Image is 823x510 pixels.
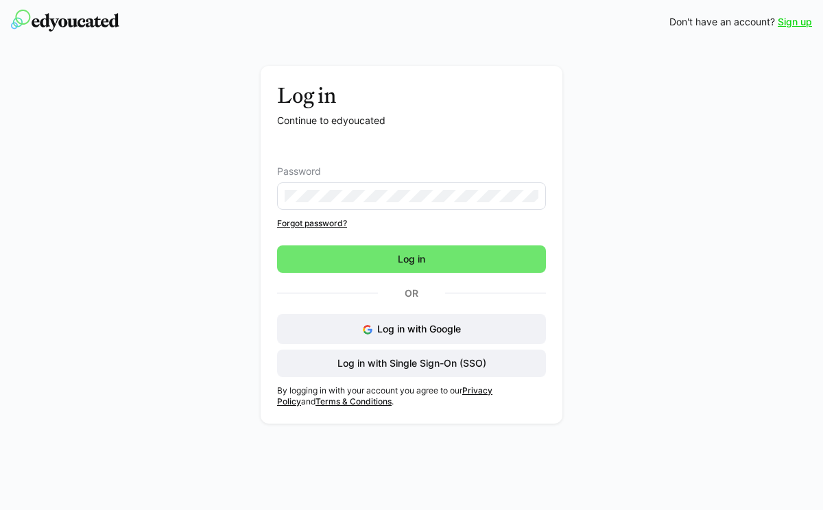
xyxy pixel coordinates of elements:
a: Privacy Policy [277,385,492,406]
p: By logging in with your account you agree to our and . [277,385,546,407]
span: Log in [396,252,427,266]
p: Or [378,284,445,303]
a: Sign up [778,15,812,29]
button: Log in with Google [277,314,546,344]
span: Log in with Google [377,323,461,335]
a: Forgot password? [277,218,546,229]
a: Terms & Conditions [315,396,392,406]
p: Continue to edyoucated [277,114,546,127]
button: Log in with Single Sign-On (SSO) [277,350,546,377]
button: Log in [277,245,546,273]
span: Don't have an account? [669,15,775,29]
span: Log in with Single Sign-On (SSO) [335,356,488,370]
h3: Log in [277,82,546,108]
img: edyoucated [11,10,119,32]
span: Password [277,166,321,177]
